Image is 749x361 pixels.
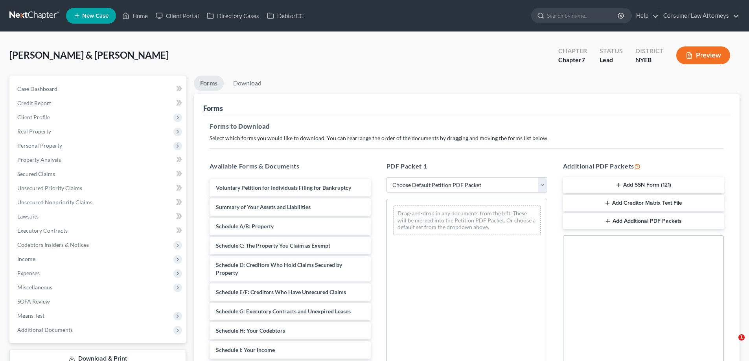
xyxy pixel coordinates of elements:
h5: Additional PDF Packets [563,161,724,171]
span: Client Profile [17,114,50,120]
a: SOFA Review [11,294,186,309]
span: Schedule C: The Property You Claim as Exempt [216,242,330,249]
span: Personal Property [17,142,62,149]
div: Drag-and-drop in any documents from the left. These will be merged into the Petition PDF Packet. ... [393,205,541,235]
span: [PERSON_NAME] & [PERSON_NAME] [9,49,169,61]
span: Schedule A/B: Property [216,223,274,230]
div: Lead [600,56,623,65]
input: Search by name... [547,8,619,23]
span: Lawsuits [17,213,39,220]
span: Voluntary Petition for Individuals Filing for Bankruptcy [216,184,351,191]
span: Case Dashboard [17,85,57,92]
a: Property Analysis [11,153,186,167]
h5: Forms to Download [210,122,724,131]
a: Consumer Law Attorneys [659,9,739,23]
h5: PDF Packet 1 [386,161,547,171]
span: New Case [82,13,109,19]
div: Chapter [558,56,587,65]
button: Add SSN Form (121) [563,177,724,194]
span: Real Property [17,128,51,135]
span: 7 [582,56,585,63]
a: Case Dashboard [11,82,186,96]
a: Client Portal [152,9,203,23]
a: Unsecured Priority Claims [11,181,186,195]
span: Unsecured Priority Claims [17,185,82,191]
iframe: Intercom live chat [722,334,741,353]
h5: Available Forms & Documents [210,161,370,171]
a: DebtorCC [263,9,307,23]
span: Credit Report [17,100,51,106]
span: Miscellaneous [17,284,52,291]
span: Property Analysis [17,156,61,163]
span: Schedule D: Creditors Who Hold Claims Secured by Property [216,261,342,276]
a: Download [227,76,268,91]
a: Home [118,9,152,23]
div: Chapter [558,46,587,56]
a: Unsecured Nonpriority Claims [11,195,186,209]
button: Add Creditor Matrix Text File [563,195,724,211]
span: Schedule H: Your Codebtors [216,327,285,334]
div: Forms [203,104,223,113]
span: Schedule I: Your Income [216,346,275,353]
a: Forms [194,76,224,91]
a: Credit Report [11,96,186,110]
span: Schedule E/F: Creditors Who Have Unsecured Claims [216,289,346,295]
a: Help [632,9,659,23]
a: Secured Claims [11,167,186,181]
span: Expenses [17,270,40,276]
a: Executory Contracts [11,224,186,238]
span: SOFA Review [17,298,50,305]
div: District [635,46,664,56]
span: Income [17,255,35,262]
button: Add Additional PDF Packets [563,213,724,230]
a: Directory Cases [203,9,263,23]
span: Means Test [17,312,44,319]
p: Select which forms you would like to download. You can rearrange the order of the documents by dr... [210,134,724,142]
a: Lawsuits [11,209,186,224]
span: Summary of Your Assets and Liabilities [216,204,311,210]
span: Schedule G: Executory Contracts and Unexpired Leases [216,308,351,315]
span: Secured Claims [17,170,55,177]
span: Additional Documents [17,326,73,333]
button: Preview [676,46,730,64]
div: NYEB [635,56,664,65]
div: Status [600,46,623,56]
span: Executory Contracts [17,227,68,234]
span: Codebtors Insiders & Notices [17,241,89,248]
span: 1 [738,334,745,341]
span: Unsecured Nonpriority Claims [17,199,92,205]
